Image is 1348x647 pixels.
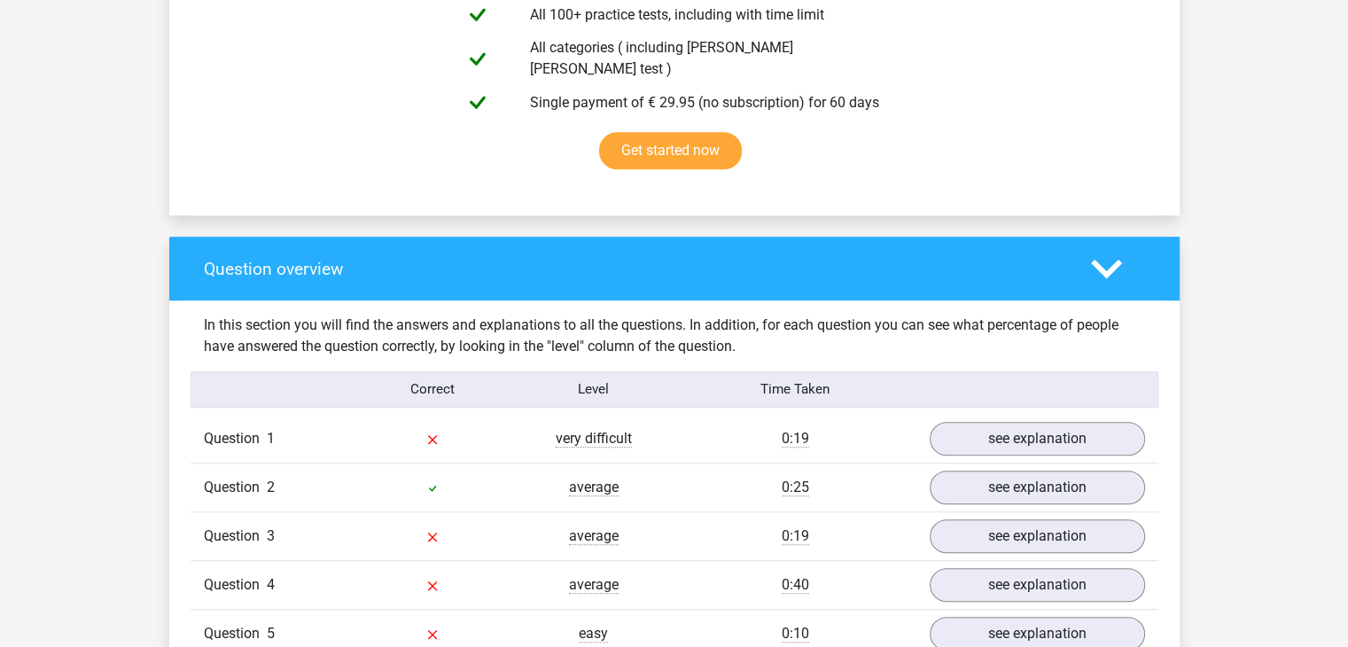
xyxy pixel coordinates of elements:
[267,527,275,544] span: 3
[782,430,809,448] span: 0:19
[930,422,1145,456] a: see explanation
[556,430,632,448] span: very difficult
[267,479,275,495] span: 2
[782,479,809,496] span: 0:25
[204,574,267,596] span: Question
[782,576,809,594] span: 0:40
[569,576,619,594] span: average
[674,379,916,400] div: Time Taken
[930,568,1145,602] a: see explanation
[191,315,1158,357] div: In this section you will find the answers and explanations to all the questions. In addition, for...
[204,477,267,498] span: Question
[782,625,809,643] span: 0:10
[204,623,267,644] span: Question
[204,259,1064,279] h4: Question overview
[267,576,275,593] span: 4
[569,479,619,496] span: average
[782,527,809,545] span: 0:19
[352,379,513,400] div: Correct
[599,132,742,169] a: Get started now
[579,625,608,643] span: easy
[267,430,275,447] span: 1
[569,527,619,545] span: average
[204,428,267,449] span: Question
[513,379,674,400] div: Level
[204,526,267,547] span: Question
[267,625,275,642] span: 5
[930,471,1145,504] a: see explanation
[930,519,1145,553] a: see explanation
